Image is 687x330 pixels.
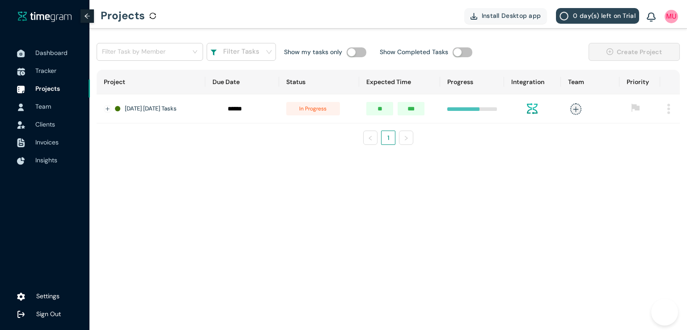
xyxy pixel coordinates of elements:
th: Priority [619,70,660,94]
th: Progress [440,70,504,94]
img: BellIcon [647,13,656,22]
span: Invoices [35,138,59,146]
li: Next Page [399,131,413,145]
h1: Projects [101,2,145,29]
img: settings.78e04af822cf15d41b38c81147b09f22.svg [17,292,25,301]
span: arrow-left [84,13,90,19]
li: 1 [381,131,395,145]
span: down [266,49,272,55]
img: UserIcon [17,103,25,111]
img: InsightsIcon [17,157,25,165]
button: right [399,131,413,145]
img: InvoiceIcon [17,121,25,129]
th: Team [561,70,620,94]
h1: Show my tasks only [284,47,342,57]
span: right [403,135,409,141]
button: left [363,131,377,145]
span: Team [35,102,51,110]
li: Previous Page [363,131,377,145]
span: Dashboard [35,49,68,57]
span: in progress [286,102,340,115]
span: Sign Out [36,310,61,318]
img: ProjectIcon [17,85,25,93]
span: plus [570,103,581,114]
img: DownloadApp [471,13,477,20]
th: Expected Time [359,70,440,94]
th: Project [97,70,205,94]
h1: Show Completed Tasks [380,47,448,57]
th: Due Date [205,70,279,94]
img: integration [527,103,538,114]
button: 0 day(s) left on Trial [556,8,639,24]
img: filterIcon [210,50,217,56]
th: Integration [504,70,561,94]
h1: Filter Tasks [223,47,259,57]
span: Insights [35,156,57,164]
span: Install Desktop app [482,11,541,21]
img: UserIcon [665,10,678,23]
span: left [368,135,373,141]
button: Expand row [104,106,111,113]
iframe: Toggle Customer Support [651,299,678,326]
span: Tracker [35,67,56,75]
div: [DATE] [DATE] Tasks [115,104,198,113]
img: DashboardIcon [17,50,25,58]
span: Settings [36,292,59,300]
img: InvoiceIcon [17,138,25,148]
img: TimeTrackerIcon [17,68,25,76]
span: sync [149,13,156,19]
a: 1 [382,131,395,144]
h1: [DATE] [DATE] Tasks [125,104,177,113]
img: MenuIcon.83052f96084528689178504445afa2f4.svg [667,104,670,114]
button: plus-circleCreate Project [589,43,680,61]
img: timegram [18,11,72,22]
span: flag [631,103,640,112]
th: Status [279,70,359,94]
span: Projects [35,85,60,93]
img: logOut.ca60ddd252d7bab9102ea2608abe0238.svg [17,310,25,318]
button: Install Desktop app [464,8,547,24]
span: Clients [35,120,55,128]
span: 0 day(s) left on Trial [573,11,636,21]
